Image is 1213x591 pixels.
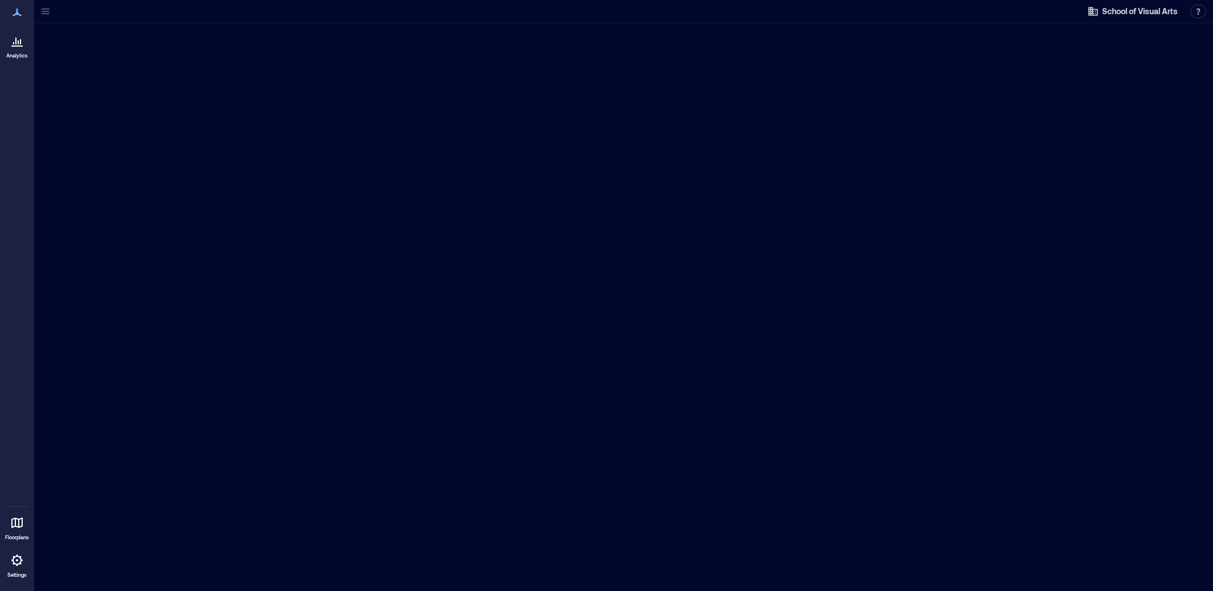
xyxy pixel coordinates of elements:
span: School of Visual Arts [1102,6,1178,17]
a: Settings [3,547,31,582]
button: School of Visual Arts [1084,2,1181,20]
p: Analytics [6,52,28,59]
p: Settings [7,572,27,578]
a: Analytics [3,27,31,63]
a: Floorplans [2,509,32,544]
p: Floorplans [5,534,29,541]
